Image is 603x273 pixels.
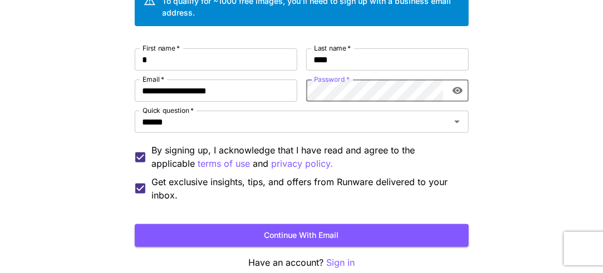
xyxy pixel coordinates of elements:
button: toggle password visibility [448,81,468,101]
label: First name [143,43,180,53]
button: Sign in [326,256,355,270]
label: Password [314,75,350,84]
button: By signing up, I acknowledge that I have read and agree to the applicable and privacy policy. [198,157,251,171]
label: Email [143,75,164,84]
p: terms of use [198,157,251,171]
button: Continue with email [135,224,469,247]
button: By signing up, I acknowledge that I have read and agree to the applicable terms of use and [272,157,334,171]
p: privacy policy. [272,157,334,171]
span: Get exclusive insights, tips, and offers from Runware delivered to your inbox. [152,175,460,202]
p: Have an account? [135,256,469,270]
label: Quick question [143,106,194,115]
button: Open [449,114,465,130]
p: By signing up, I acknowledge that I have read and agree to the applicable and [152,143,460,171]
label: Last name [314,43,351,53]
